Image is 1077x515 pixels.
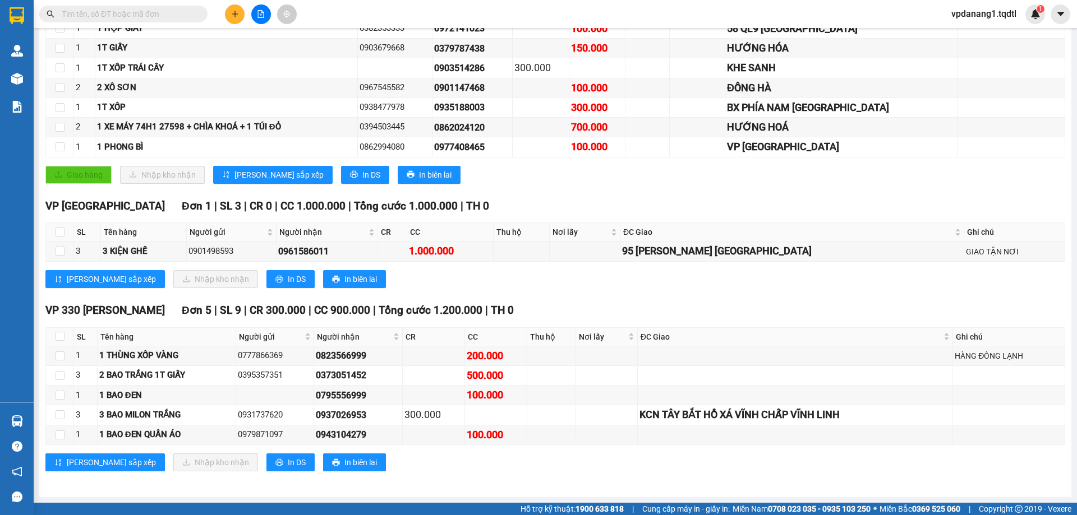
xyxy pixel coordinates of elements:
[76,101,93,114] div: 1
[360,81,430,95] div: 0967545582
[571,21,624,36] div: 100.000
[45,270,165,288] button: sort-ascending[PERSON_NAME] sắp xếp
[553,226,609,238] span: Nơi lấy
[97,41,356,55] div: 1T GIẤY
[188,245,274,258] div: 0901498593
[467,368,525,383] div: 500.000
[1038,5,1042,13] span: 1
[67,456,156,468] span: [PERSON_NAME] sắp xếp
[942,7,1025,21] span: vpdanang1.tqdtl
[419,169,452,181] span: In biên lai
[955,350,1063,362] div: HÀNG ĐÔNG LẠNH
[733,503,871,515] span: Miền Nam
[244,199,247,212] span: |
[76,389,95,402] div: 1
[190,226,265,238] span: Người gửi
[332,458,340,467] span: printer
[727,100,955,115] div: BX PHÍA NAM [GEOGRAPHIC_DATA]
[642,503,730,515] span: Cung cấp máy in - giấy in:
[99,389,234,402] div: 1 BAO ĐEN
[11,101,23,113] img: solution-icon
[379,304,482,317] span: Tổng cước 1.200.000
[231,10,239,18] span: plus
[214,199,217,212] span: |
[323,453,386,471] button: printerIn biên lai
[467,387,525,403] div: 100.000
[316,368,401,382] div: 0373051452
[278,244,376,258] div: 0961586011
[514,60,567,76] div: 300.000
[251,4,271,24] button: file-add
[101,223,187,242] th: Tên hàng
[494,223,550,242] th: Thu hộ
[1051,4,1070,24] button: caret-down
[45,199,165,212] span: VP [GEOGRAPHIC_DATA]
[76,81,93,95] div: 2
[912,504,960,513] strong: 0369 525 060
[434,81,510,95] div: 0901147468
[250,199,272,212] span: CR 0
[434,61,510,75] div: 0903514286
[403,328,465,346] th: CR
[360,120,430,134] div: 0394503445
[11,73,23,85] img: warehouse-icon
[74,328,98,346] th: SL
[623,226,952,238] span: ĐC Giao
[362,169,380,181] span: In DS
[238,369,312,382] div: 0395357351
[953,328,1065,346] th: Ghi chú
[220,304,241,317] span: SL 9
[521,503,624,515] span: Hỗ trợ kỹ thuật:
[213,166,333,184] button: sort-ascending[PERSON_NAME] sắp xếp
[11,415,23,427] img: warehouse-icon
[579,331,626,343] span: Nơi lấy
[99,369,234,382] div: 2 BAO TRẮNG 1T GIẤY
[45,453,165,471] button: sort-ascending[PERSON_NAME] sắp xếp
[434,100,510,114] div: 0935188003
[12,466,22,477] span: notification
[727,139,955,155] div: VP [GEOGRAPHIC_DATA]
[54,275,62,284] span: sort-ascending
[768,504,871,513] strong: 0708 023 035 - 0935 103 250
[317,331,391,343] span: Người nhận
[485,304,488,317] span: |
[76,120,93,134] div: 2
[98,328,236,346] th: Tên hàng
[622,243,962,259] div: 95 [PERSON_NAME] [GEOGRAPHIC_DATA]
[316,408,401,422] div: 0937026953
[576,504,624,513] strong: 1900 633 818
[182,304,211,317] span: Đơn 5
[173,270,258,288] button: downloadNhập kho nhận
[182,199,211,212] span: Đơn 1
[238,409,312,422] div: 0931737620
[344,273,377,285] span: In biên lai
[360,101,430,114] div: 0938477978
[969,503,970,515] span: |
[434,21,510,35] div: 0972141023
[461,199,463,212] span: |
[120,166,205,184] button: downloadNhập kho nhận
[354,199,458,212] span: Tổng cước 1.000.000
[239,331,302,343] span: Người gửi
[238,428,312,442] div: 0979871097
[467,348,525,364] div: 200.000
[76,141,93,154] div: 1
[360,41,430,55] div: 0903679668
[404,407,463,423] div: 300.000
[571,119,624,135] div: 700.000
[280,199,346,212] span: CC 1.000.000
[99,409,234,422] div: 3 BAO MILON TRẮNG
[220,199,241,212] span: SL 3
[1037,5,1044,13] sup: 1
[360,141,430,154] div: 0862994080
[76,41,93,55] div: 1
[266,270,315,288] button: printerIn DS
[434,140,510,154] div: 0977408465
[727,40,955,56] div: HƯỚNG HÓA
[727,21,955,36] div: 58 QL9 [GEOGRAPHIC_DATA]
[222,170,230,179] span: sort-ascending
[964,223,1065,242] th: Ghi chú
[97,120,356,134] div: 1 XE MÁY 74H1 27598 + CHÌA KHOÁ + 1 TÚI ĐỎ
[466,199,489,212] span: TH 0
[434,41,510,55] div: 0379787438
